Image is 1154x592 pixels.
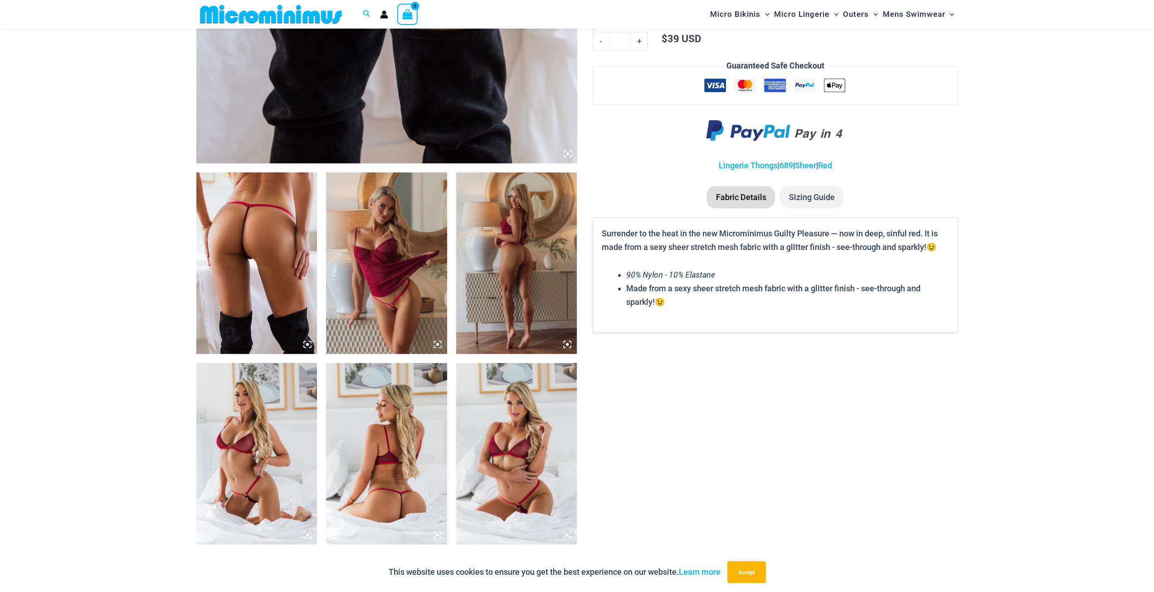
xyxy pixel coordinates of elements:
img: Guilty Pleasures Red 1045 Bra 689 Micro [196,363,317,544]
a: Learn more [679,567,721,577]
em: 90% Nylon - 10% Elastane [626,269,715,280]
nav: Site Navigation [706,1,958,27]
a: Account icon link [380,10,388,19]
img: Guilty Pleasures Red 1260 Slip 689 Micro [326,172,447,354]
span: 😉 [655,296,665,307]
a: OutersMenu ToggleMenu Toggle [841,3,880,26]
a: Mens SwimwearMenu ToggleMenu Toggle [880,3,956,26]
img: MM SHOP LOGO FLAT [196,4,346,24]
img: Guilty Pleasures Red 1045 Bra 689 Micro [326,363,447,544]
img: Guilty Pleasures Red 1045 Bra 689 Micro [456,363,577,544]
span: Menu Toggle [945,3,954,26]
bdi: 39 USD [661,32,701,45]
a: Lingerie Thongs [718,161,777,170]
span: Micro Lingerie [774,3,829,26]
span: Menu Toggle [869,3,878,26]
a: 689 [779,161,793,170]
li: Sizing Guide [779,186,843,209]
a: Red [818,161,832,170]
a: Search icon link [363,9,371,20]
li: Made from a sexy sheer stretch mesh fabric with a glitter finish - see-through and sparkly! [626,282,948,308]
p: | | | [592,159,958,172]
span: Mens Swimwear [882,3,945,26]
a: View Shopping Cart, empty [397,4,418,24]
p: Surrender to the heat in the new Microminimus Guilty Pleasure — now in deep, sinful red. It is ma... [602,227,948,254]
span: Outers [843,3,869,26]
li: Fabric Details [706,186,775,209]
span: Micro Bikinis [710,3,760,26]
img: Guilty Pleasures Red 689 Micro [196,172,317,354]
p: This website uses cookies to ensure you get the best experience on our website. [389,565,721,579]
span: $ [661,32,667,45]
button: Accept [727,561,766,583]
a: - [592,32,609,51]
a: Micro BikinisMenu ToggleMenu Toggle [708,3,772,26]
a: + [631,32,648,51]
a: Micro LingerieMenu ToggleMenu Toggle [772,3,841,26]
a: Sheer [794,161,816,170]
input: Product quantity [609,32,631,51]
img: Guilty Pleasures Red 1260 Slip 689 Micro [456,172,577,354]
span: Menu Toggle [760,3,769,26]
legend: Guaranteed Safe Checkout [722,59,828,73]
span: Menu Toggle [829,3,838,26]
